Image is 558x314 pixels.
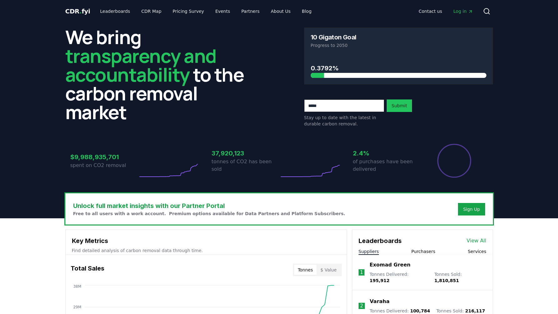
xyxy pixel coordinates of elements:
[317,265,340,275] button: $ Value
[360,302,363,310] p: 2
[95,6,316,17] nav: Main
[71,264,104,276] h3: Total Sales
[168,6,209,17] a: Pricing Survey
[95,6,135,17] a: Leaderboards
[448,6,478,17] a: Log in
[236,6,264,17] a: Partners
[311,63,486,73] h3: 0.3792%
[311,42,486,48] p: Progress to 2050
[73,284,81,289] tspan: 38M
[65,43,216,87] span: transparency and accountability
[294,265,317,275] button: Tonnes
[458,203,485,215] button: Sign Up
[65,7,90,16] a: CDR.fyi
[434,278,459,283] span: 1,810,851
[65,8,90,15] span: CDR fyi
[369,278,390,283] span: 195,912
[436,308,485,314] p: Tonnes Sold :
[212,149,279,158] h3: 37,920,123
[465,308,485,313] span: 216,117
[297,6,317,17] a: Blog
[387,99,412,112] button: Submit
[79,8,82,15] span: .
[72,247,340,254] p: Find detailed analysis of carbon removal data through time.
[311,34,356,40] h3: 10 Gigaton Goal
[210,6,235,17] a: Events
[370,298,390,305] a: Varaha
[359,236,402,246] h3: Leaderboards
[266,6,295,17] a: About Us
[434,271,486,284] p: Tonnes Sold :
[70,152,138,162] h3: $9,988,935,701
[463,206,480,212] a: Sign Up
[468,248,486,255] button: Services
[411,248,435,255] button: Purchasers
[353,149,420,158] h3: 2.4%
[65,28,254,121] h2: We bring to the carbon removal market
[353,158,420,173] p: of purchases have been delivered
[370,308,430,314] p: Tonnes Delivered :
[369,271,428,284] p: Tonnes Delivered :
[72,236,340,246] h3: Key Metrics
[453,8,473,14] span: Log in
[437,143,472,178] div: Percentage of sales delivered
[369,261,410,269] a: Exomad Green
[73,305,81,309] tspan: 29M
[212,158,279,173] p: tonnes of CO2 has been sold
[73,201,345,210] h3: Unlock full market insights with our Partner Portal
[73,210,345,217] p: Free to all users with a work account. Premium options available for Data Partners and Platform S...
[467,237,486,245] a: View All
[410,308,430,313] span: 100,784
[359,248,379,255] button: Suppliers
[304,114,384,127] p: Stay up to date with the latest in durable carbon removal.
[414,6,447,17] a: Contact us
[414,6,478,17] nav: Main
[70,162,138,169] p: spent on CO2 removal
[136,6,166,17] a: CDR Map
[360,269,363,276] p: 1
